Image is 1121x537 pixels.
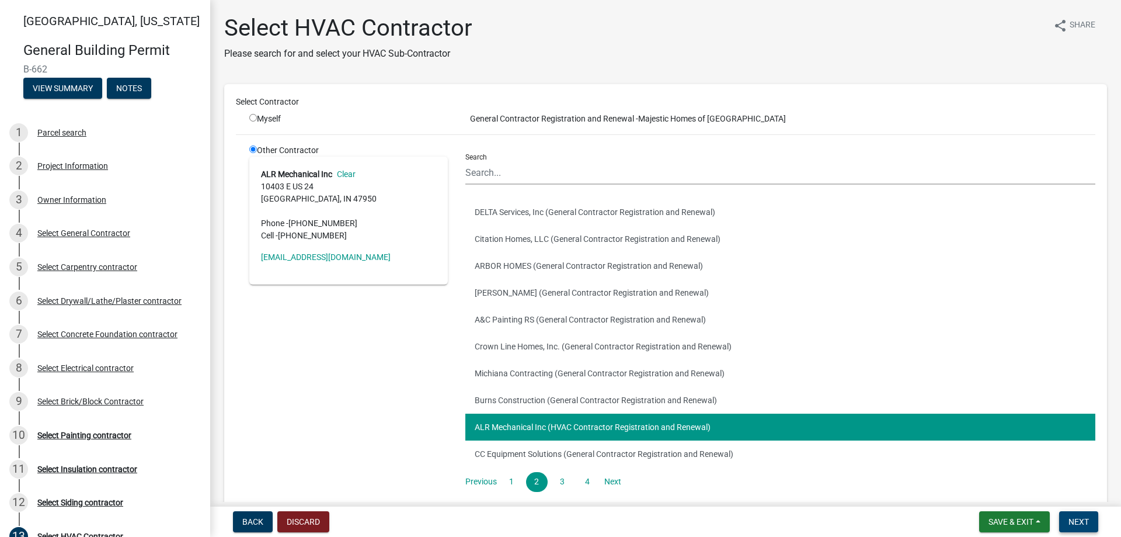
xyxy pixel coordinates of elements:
[526,472,547,492] a: 2
[9,292,28,310] div: 6
[37,397,144,406] div: Select Brick/Block Contractor
[552,472,573,492] a: 3
[1059,511,1098,532] button: Next
[465,226,1095,252] button: Citation Homes, LLC (General Contractor Registration and Renewal)
[1068,517,1089,526] span: Next
[465,472,497,492] a: Previous
[577,472,598,492] a: 4
[9,157,28,175] div: 2
[9,190,28,209] div: 3
[37,364,134,372] div: Select Electrical contractor
[277,511,329,532] button: Discard
[9,123,28,142] div: 1
[465,387,1095,414] button: Burns Construction (General Contractor Registration and Renewal)
[37,498,123,507] div: Select Siding contractor
[37,330,177,338] div: Select Concrete Foundation contractor
[261,219,288,228] abbr: Phone -
[261,231,278,240] abbr: Cell -
[465,360,1095,387] button: Michiana Contracting (General Contractor Registration and Renewal)
[227,96,1104,108] div: Select Contractor
[1044,14,1105,37] button: shareShare
[465,252,1095,279] button: ARBOR HOMES (General Contractor Registration and Renewal)
[233,511,273,532] button: Back
[37,431,131,439] div: Select Painting contractor
[37,196,106,204] div: Owner Information
[979,511,1050,532] button: Save & Exit
[9,325,28,344] div: 7
[37,162,108,170] div: Project Information
[23,14,200,28] span: [GEOGRAPHIC_DATA], [US_STATE]
[465,279,1095,306] button: [PERSON_NAME] (General Contractor Registration and Renewal)
[465,306,1095,333] button: A&C Painting RS (General Contractor Registration and Renewal)
[9,359,28,377] div: 8
[23,78,102,99] button: View Summary
[107,84,151,93] wm-modal-confirm: Notes
[501,472,522,492] a: 1
[465,472,1095,492] nav: Page navigation
[9,460,28,479] div: 11
[37,263,137,271] div: Select Carpentry contractor
[465,161,1095,185] input: Search...
[332,169,356,179] a: Clear
[1053,19,1067,33] i: share
[23,84,102,93] wm-modal-confirm: Summary
[465,199,1095,226] button: DELTA Services, Inc (General Contractor Registration and Renewal)
[224,14,472,42] h1: Select HVAC Contractor
[242,517,263,526] span: Back
[249,113,448,125] div: Myself
[107,78,151,99] button: Notes
[465,333,1095,360] button: Crown Line Homes, Inc. (General Contractor Registration and Renewal)
[37,229,130,237] div: Select General Contractor
[9,426,28,445] div: 10
[1070,19,1095,33] span: Share
[9,392,28,411] div: 9
[278,231,347,240] span: [PHONE_NUMBER]
[9,224,28,242] div: 4
[9,258,28,276] div: 5
[465,414,1095,441] button: ALR Mechanical Inc (HVAC Contractor Registration and Renewal)
[465,441,1095,467] button: CC Equipment Solutions (General Contractor Registration and Renewal)
[457,113,1104,125] div: Majestic Homes of [GEOGRAPHIC_DATA]
[9,493,28,512] div: 12
[261,169,332,179] strong: ALR Mechanical Inc
[37,129,86,137] div: Parcel search
[37,465,137,473] div: Select Insulation contractor
[261,168,436,242] address: 10403 E US 24 [GEOGRAPHIC_DATA], IN 47950
[602,472,623,492] a: Next
[288,219,357,228] span: [PHONE_NUMBER]
[224,47,472,61] p: Please search for and select your HVAC Sub-Contractor
[241,144,457,501] div: Other Contractor
[23,64,187,75] span: B-662
[261,252,391,262] a: [EMAIL_ADDRESS][DOMAIN_NAME]
[37,297,182,305] div: Select Drywall/Lathe/Plaster contractor
[23,42,201,59] h4: General Building Permit
[988,517,1033,526] span: Save & Exit
[465,114,638,123] span: General Contractor Registration and Renewal -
